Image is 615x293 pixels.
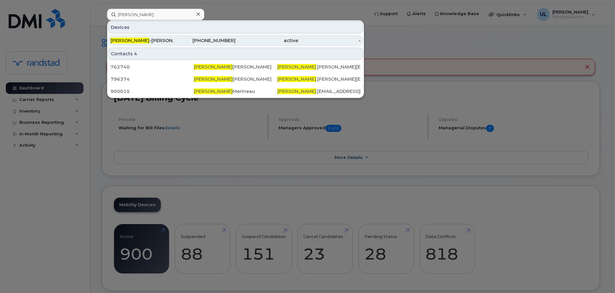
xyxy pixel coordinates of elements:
span: 4 [134,50,137,57]
div: 900015 [111,88,194,95]
span: [PERSON_NAME] [277,76,316,82]
div: - [298,37,361,44]
a: 762740[PERSON_NAME][PERSON_NAME][PERSON_NAME].[PERSON_NAME][EMAIL_ADDRESS][DOMAIN_NAME] [108,61,363,73]
span: [PERSON_NAME] [111,38,149,43]
span: [PERSON_NAME] [277,64,316,70]
a: 900015[PERSON_NAME]Merineau[PERSON_NAME].[EMAIL_ADDRESS][DOMAIN_NAME] [108,86,363,97]
span: [PERSON_NAME] [194,64,233,70]
div: [PHONE_NUMBER] [173,37,236,44]
div: [PERSON_NAME] [194,64,277,70]
div: Merineau [194,88,277,95]
div: .[EMAIL_ADDRESS][DOMAIN_NAME] [277,88,361,95]
div: -[PERSON_NAME] . [111,37,173,44]
div: Devices [108,21,363,33]
div: .[PERSON_NAME][EMAIL_ADDRESS][DOMAIN_NAME] [277,64,361,70]
span: [PERSON_NAME] [194,76,233,82]
div: [PERSON_NAME] [194,76,277,82]
a: [PERSON_NAME]-[PERSON_NAME] .[PHONE_NUMBER]active- [108,35,363,46]
div: 796374 [111,76,194,82]
div: Contacts [108,48,363,60]
div: active [236,37,298,44]
a: 796374[PERSON_NAME][PERSON_NAME][PERSON_NAME].[PERSON_NAME][EMAIL_ADDRESS][DOMAIN_NAME] [108,73,363,85]
span: [PERSON_NAME] [194,88,233,94]
div: .[PERSON_NAME][EMAIL_ADDRESS][DOMAIN_NAME] [277,76,361,82]
span: [PERSON_NAME] [277,88,316,94]
div: 762740 [111,64,194,70]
